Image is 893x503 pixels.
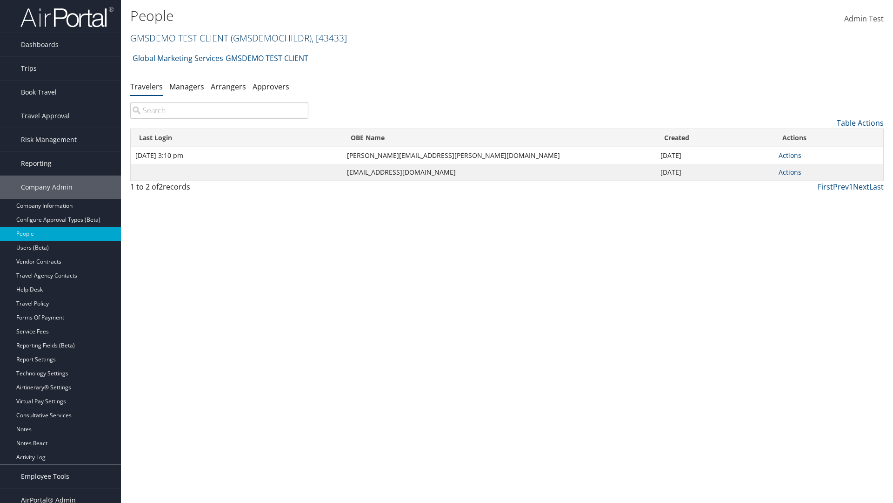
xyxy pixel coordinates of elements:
td: [DATE] [656,147,774,164]
span: ( GMSDEMOCHILDR ) [231,32,312,44]
span: Employee Tools [21,465,69,488]
a: 1 [849,182,853,192]
span: Travel Approval [21,104,70,128]
th: Last Login: activate to sort column ascending [131,129,342,147]
td: [PERSON_NAME][EMAIL_ADDRESS][PERSON_NAME][DOMAIN_NAME] [342,147,655,164]
span: Admin Test [844,14,884,24]
span: , [ 43433 ] [312,32,347,44]
span: Company Admin [21,176,73,199]
a: Approvers [253,82,289,92]
th: Created: activate to sort column ascending [656,129,774,147]
td: [DATE] 3:10 pm [131,147,342,164]
img: airportal-logo.png [20,6,113,28]
a: Travelers [130,82,163,92]
td: [EMAIL_ADDRESS][DOMAIN_NAME] [342,164,655,181]
a: Managers [169,82,204,92]
span: Book Travel [21,81,57,104]
a: Prev [833,182,849,192]
span: Risk Management [21,128,77,151]
span: 2 [159,182,163,192]
a: Arrangers [211,82,246,92]
td: [DATE] [656,164,774,181]
a: Table Actions [837,118,884,128]
th: OBE Name: activate to sort column ascending [342,129,655,147]
a: GMSDEMO TEST CLIENT [130,32,347,44]
div: 1 to 2 of records [130,181,308,197]
h1: People [130,6,633,26]
th: Actions [774,129,883,147]
a: Next [853,182,869,192]
a: First [818,182,833,192]
a: GMSDEMO TEST CLIENT [226,49,308,68]
span: Dashboards [21,33,59,56]
span: Reporting [21,152,52,175]
span: Trips [21,57,37,80]
a: Actions [779,168,801,177]
a: Last [869,182,884,192]
a: Actions [779,151,801,160]
input: Search [130,102,308,119]
a: Admin Test [844,5,884,34]
a: Global Marketing Services [133,49,223,68]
